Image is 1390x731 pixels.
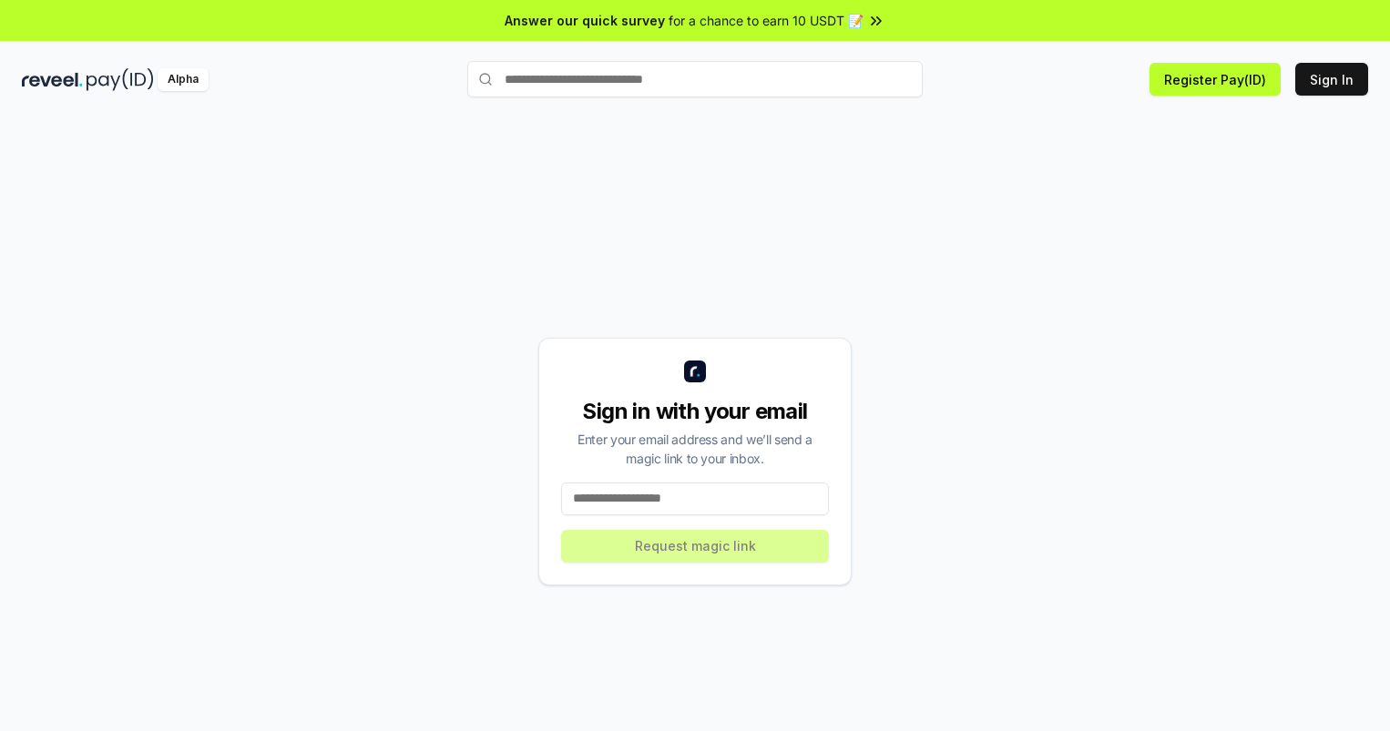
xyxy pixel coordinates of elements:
span: for a chance to earn 10 USDT 📝 [669,11,864,30]
img: logo_small [684,360,706,382]
div: Alpha [158,68,209,91]
div: Enter your email address and we’ll send a magic link to your inbox. [561,430,829,468]
span: Answer our quick survey [505,11,665,30]
img: reveel_dark [22,68,83,91]
div: Sign in with your email [561,397,829,426]
img: pay_id [87,68,154,91]
button: Register Pay(ID) [1150,63,1281,96]
button: Sign In [1295,63,1368,96]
